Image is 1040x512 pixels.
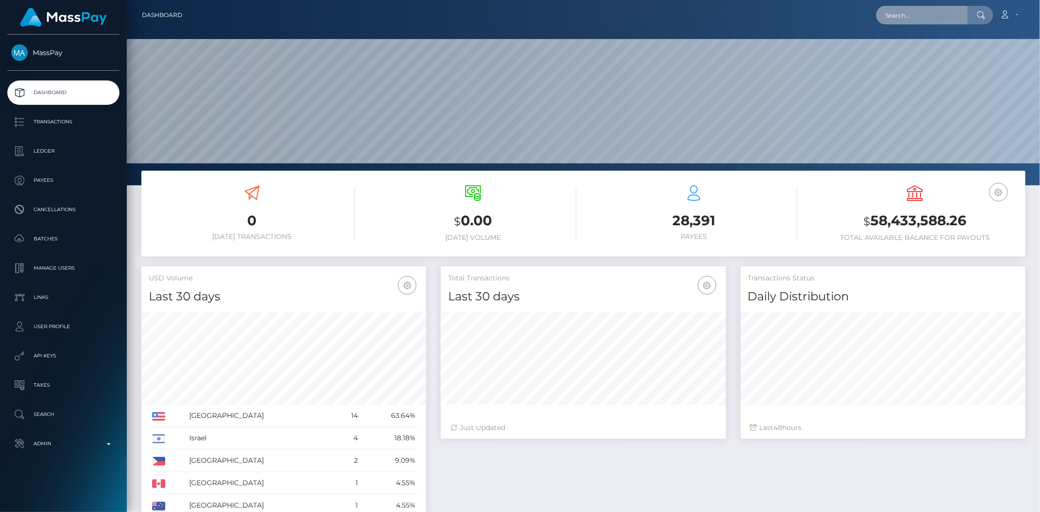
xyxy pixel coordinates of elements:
[11,173,116,188] p: Payees
[186,450,336,472] td: [GEOGRAPHIC_DATA]
[451,423,716,433] div: Just Updated
[750,423,1016,433] div: Last hours
[149,288,419,305] h4: Last 30 days
[152,479,165,488] img: CA.png
[448,274,718,283] h5: Total Transactions
[152,457,165,466] img: PH.png
[361,450,419,472] td: 9.09%
[11,407,116,422] p: Search
[186,472,336,494] td: [GEOGRAPHIC_DATA]
[7,315,119,339] a: User Profile
[591,211,797,230] h3: 28,391
[448,288,718,305] h4: Last 30 days
[149,233,355,241] h6: [DATE] Transactions
[361,427,419,450] td: 18.18%
[11,436,116,451] p: Admin
[7,197,119,222] a: Cancellations
[7,168,119,193] a: Payees
[11,202,116,217] p: Cancellations
[186,405,336,427] td: [GEOGRAPHIC_DATA]
[7,432,119,456] a: Admin
[11,44,28,61] img: MassPay
[152,412,165,421] img: US.png
[142,5,182,25] a: Dashboard
[7,110,119,134] a: Transactions
[591,233,797,241] h6: Payees
[149,211,355,230] h3: 0
[11,85,116,100] p: Dashboard
[11,261,116,276] p: Manage Users
[774,423,783,432] span: 48
[748,288,1018,305] h4: Daily Distribution
[876,6,968,24] input: Search...
[11,144,116,158] p: Ledger
[336,450,361,472] td: 2
[812,234,1018,242] h6: Total Available Balance for Payouts
[11,319,116,334] p: User Profile
[11,349,116,363] p: API Keys
[7,344,119,368] a: API Keys
[7,373,119,397] a: Taxes
[748,274,1018,283] h5: Transactions Status
[7,80,119,105] a: Dashboard
[152,434,165,443] img: IL.png
[370,234,576,242] h6: [DATE] Volume
[7,227,119,251] a: Batches
[11,290,116,305] p: Links
[20,8,107,27] img: MassPay Logo
[11,232,116,246] p: Batches
[149,274,419,283] h5: USD Volume
[361,405,419,427] td: 63.64%
[186,427,336,450] td: Israel
[152,502,165,511] img: AU.png
[7,256,119,280] a: Manage Users
[336,472,361,494] td: 1
[863,215,870,228] small: $
[454,215,461,228] small: $
[336,427,361,450] td: 4
[7,285,119,310] a: Links
[7,402,119,427] a: Search
[361,472,419,494] td: 4.55%
[370,211,576,231] h3: 0.00
[11,378,116,393] p: Taxes
[11,115,116,129] p: Transactions
[812,211,1018,231] h3: 58,433,588.26
[7,139,119,163] a: Ledger
[336,405,361,427] td: 14
[7,48,119,57] span: MassPay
